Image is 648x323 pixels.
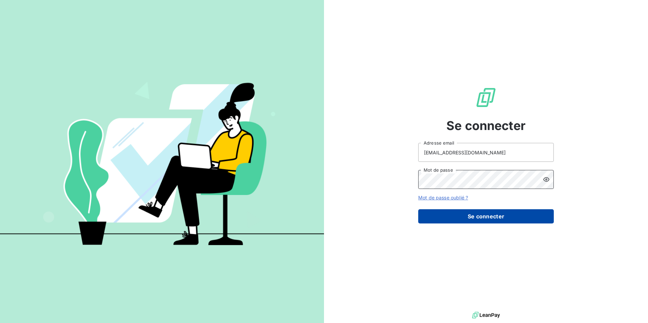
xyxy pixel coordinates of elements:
[418,195,468,200] a: Mot de passe oublié ?
[418,209,554,223] button: Se connecter
[418,143,554,162] input: placeholder
[446,116,526,135] span: Se connecter
[475,87,497,108] img: Logo LeanPay
[472,310,500,320] img: logo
